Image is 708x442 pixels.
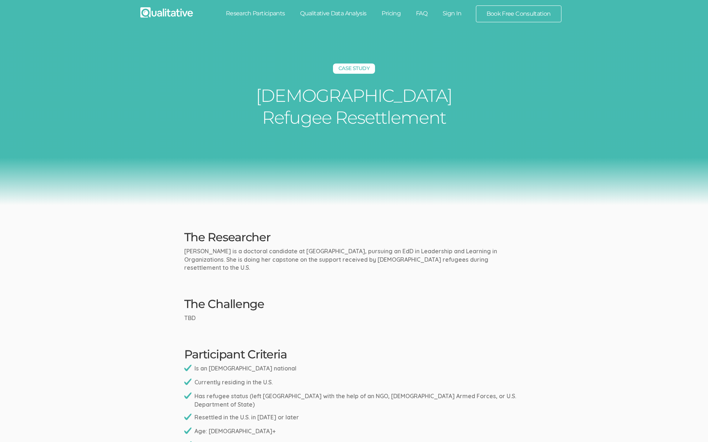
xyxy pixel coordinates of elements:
h2: The Researcher [184,231,524,243]
li: Is an [DEMOGRAPHIC_DATA] national [184,364,524,374]
li: Age: [DEMOGRAPHIC_DATA]+ [184,427,524,437]
a: FAQ [408,5,435,22]
img: Qualitative [140,7,193,18]
a: Research Participants [218,5,293,22]
a: Qualitative Data Analysis [292,5,374,22]
p: TBD [184,314,524,322]
h2: Participant Criteria [184,348,524,361]
li: Has refugee status (left [GEOGRAPHIC_DATA] with the help of an NGO, [DEMOGRAPHIC_DATA] Armed Forc... [184,392,524,409]
a: Pricing [374,5,408,22]
a: Sign In [435,5,469,22]
h5: Case Study [333,64,375,74]
iframe: Chat Widget [671,407,708,442]
h1: [DEMOGRAPHIC_DATA] Refugee Resettlement [245,85,464,128]
p: [PERSON_NAME] is a doctoral candidate at [GEOGRAPHIC_DATA], pursuing an EdD in Leadership and Lea... [184,247,524,272]
a: Book Free Consultation [476,6,561,22]
li: Resettled in the U.S. in [DATE] or later [184,413,524,423]
li: Currently residing in the U.S. [184,378,524,388]
h2: The Challenge [184,297,524,310]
